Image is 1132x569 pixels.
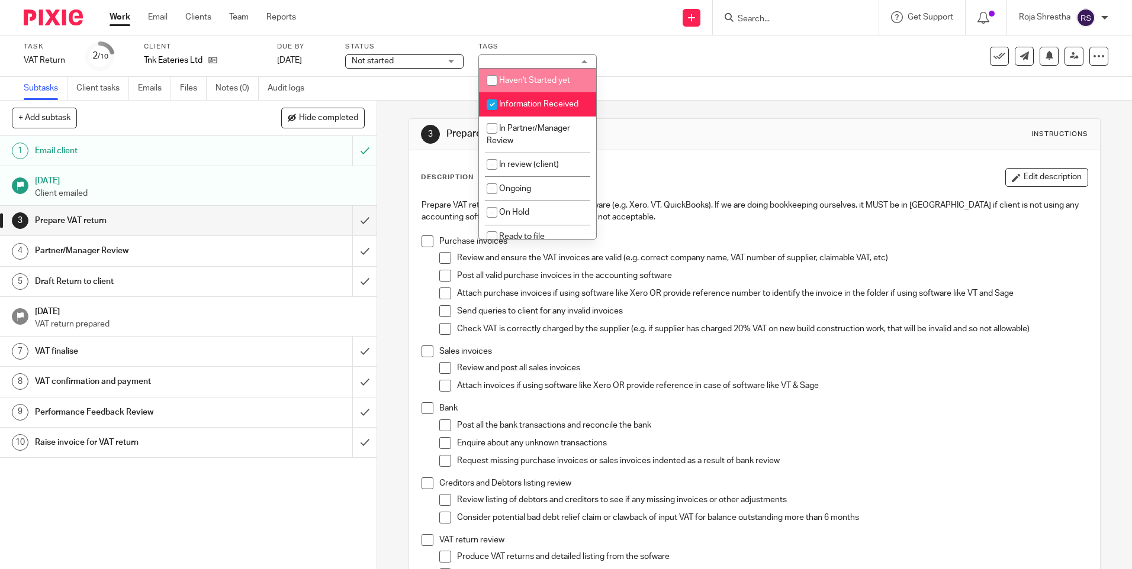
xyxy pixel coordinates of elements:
p: Review and ensure the VAT invoices are valid (e.g. correct company name, VAT number of supplier, ... [457,252,1087,264]
div: 7 [12,343,28,360]
span: Get Support [908,13,953,21]
img: svg%3E [1076,8,1095,27]
span: Ongoing [499,185,531,193]
div: 4 [12,243,28,260]
p: Purchase invoices [439,235,1087,247]
h1: Partner/Manager Review [35,242,239,260]
p: Creditors and Debtors listing review [439,477,1087,489]
div: 3 [12,212,28,229]
h1: Raise invoice for VAT return [35,434,239,451]
p: Post all the bank transactions and reconcile the bank [457,419,1087,431]
label: Task [24,42,71,51]
h1: Email client [35,142,239,160]
div: 8 [12,373,28,390]
span: In review (client) [499,160,559,169]
p: Review listing of debtors and creditors to see if any missing invoices or other adjustments [457,494,1087,506]
p: Prepare VAT return in relevant accounting software (e.g. Xero, VT, QuickBooks). If we are doing b... [422,199,1087,224]
h1: VAT finalise [35,342,239,360]
p: Produce VAT returns and detailed listing from the sofware [457,551,1087,562]
h1: [DATE] [35,172,365,187]
h1: Performance Feedback Review [35,403,239,421]
span: [DATE] [277,56,302,64]
label: Client [144,42,262,51]
h1: Prepare VAT return [35,212,239,229]
small: /10 [98,53,108,60]
p: Roja Shrestha [1019,11,1070,23]
img: Pixie [24,9,83,25]
span: In Partner/Manager Review [487,124,570,145]
button: + Add subtask [12,108,77,128]
a: Client tasks [76,77,129,100]
div: 3 [421,125,440,144]
p: Request missing purchase invoices or sales invoices indented as a result of bank review [457,455,1087,467]
span: Information Received [499,100,578,108]
p: Check VAT is correctly charged by the supplier (e.g. if supplier has charged 20% VAT on new build... [457,323,1087,335]
p: Review and post all sales invoices [457,362,1087,374]
div: 10 [12,434,28,451]
p: Tnk Eateries Ltd [144,54,202,66]
p: VAT return review [439,534,1087,546]
div: VAT Return [24,54,71,66]
input: Search [737,14,843,25]
h1: Prepare VAT return [446,128,780,140]
p: Post all valid purchase invoices in the accounting software [457,270,1087,282]
p: Enquire about any unknown transactions [457,437,1087,449]
div: 2 [92,49,108,63]
h1: [DATE] [35,303,365,318]
div: Instructions [1031,130,1088,139]
a: Team [229,11,249,23]
p: Sales invoices [439,345,1087,357]
button: Hide completed [281,108,365,128]
a: Work [110,11,130,23]
button: Edit description [1005,168,1088,187]
label: Tags [478,42,597,51]
div: 5 [12,273,28,290]
p: Client emailed [35,187,365,199]
span: Ready to file [499,232,545,241]
p: Attach purchase invoices if using software like Xero OR provide reference number to identify the ... [457,287,1087,299]
p: Bank [439,402,1087,414]
a: Emails [138,77,171,100]
div: 9 [12,404,28,421]
h1: VAT confirmation and payment [35,373,239,390]
a: Audit logs [268,77,313,100]
a: Files [180,77,207,100]
p: Description [421,173,474,182]
a: Notes (0) [216,77,259,100]
a: Reports [266,11,296,23]
div: 1 [12,143,28,159]
span: Haven't Started yet [499,76,570,85]
a: Subtasks [24,77,67,100]
span: Hide completed [299,114,358,123]
label: Status [345,42,464,51]
a: Clients [185,11,211,23]
p: VAT return prepared [35,318,365,330]
span: Not started [352,57,394,65]
label: Due by [277,42,330,51]
p: Send queries to client for any invalid invoices [457,305,1087,317]
h1: Draft Return to client [35,273,239,290]
p: Attach invoices if using software like Xero OR provide reference in case of software like VT & Sage [457,380,1087,392]
span: On Hold [499,208,529,216]
a: Email [148,11,168,23]
p: Consider potential bad debt relief claim or clawback of input VAT for balance outstanding more th... [457,512,1087,523]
